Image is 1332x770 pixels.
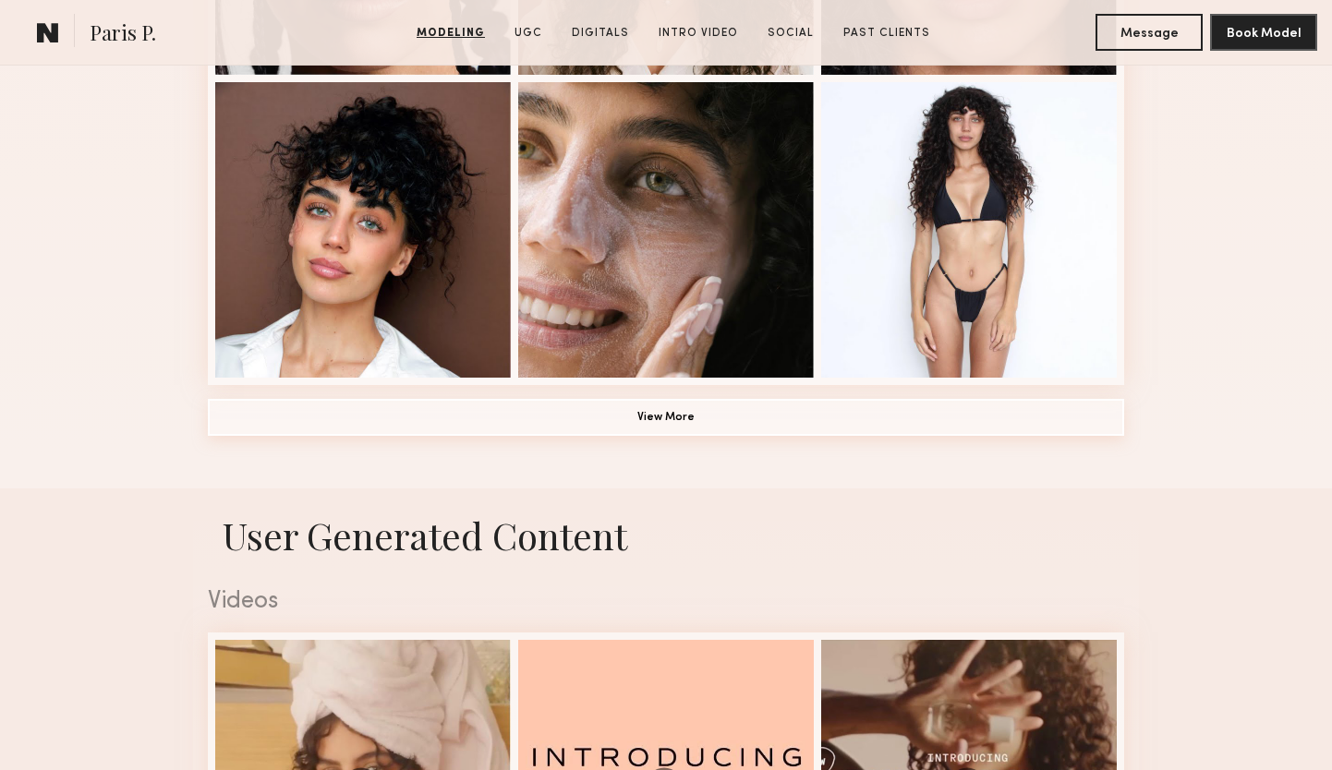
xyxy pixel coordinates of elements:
a: Book Model [1210,24,1317,40]
a: Modeling [409,25,492,42]
button: Message [1096,14,1203,51]
a: Intro Video [651,25,745,42]
div: Videos [208,590,1124,614]
a: Past Clients [836,25,938,42]
h1: User Generated Content [193,511,1139,559]
button: View More [208,399,1124,436]
span: Paris P. [90,18,156,51]
button: Book Model [1210,14,1317,51]
a: Social [760,25,821,42]
a: Digitals [564,25,636,42]
a: UGC [507,25,550,42]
